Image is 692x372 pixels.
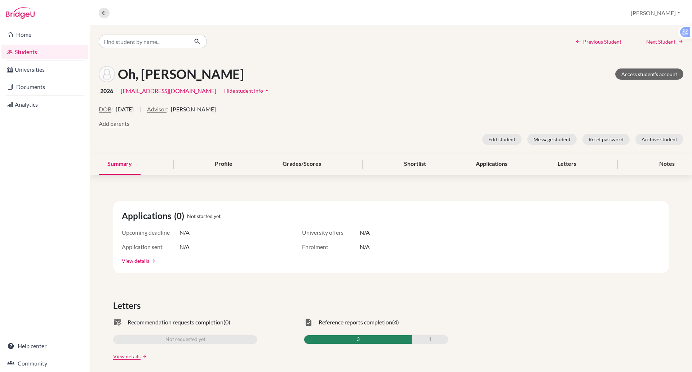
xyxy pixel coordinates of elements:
a: Universities [1,62,88,77]
div: Grades/Scores [274,154,330,175]
span: (0) [174,209,187,222]
span: Recommendation requests completion [128,318,223,327]
button: Reset password [582,134,630,145]
span: Application sent [122,243,179,251]
a: Analytics [1,97,88,112]
h1: Oh, [PERSON_NAME] [118,66,244,82]
span: Previous Student [583,38,621,45]
a: Previous Student [575,38,621,45]
button: Advisor [147,105,167,114]
div: Letters [549,154,585,175]
a: Access student's account [615,68,683,80]
a: View details [122,257,149,265]
span: Hide student info [224,88,263,94]
a: [EMAIL_ADDRESS][DOMAIN_NAME] [121,87,216,95]
span: Not requested yet [165,335,205,344]
i: arrow_drop_up [263,87,270,94]
img: SeungBin Oh's avatar [99,66,115,82]
span: 1 [429,335,432,344]
span: Not started yet [187,212,221,220]
button: DOB [99,105,111,114]
a: Students [1,45,88,59]
span: (4) [392,318,399,327]
a: Help center [1,339,88,353]
button: Add parents [99,119,129,128]
span: Enrolment [302,243,360,251]
span: Letters [113,299,143,312]
input: Find student by name... [99,35,188,48]
span: Reference reports completion [319,318,392,327]
span: University offers [302,228,360,237]
span: 2026 [100,87,113,95]
span: Upcoming deadline [122,228,179,237]
div: Profile [206,154,241,175]
span: 3 [357,335,360,344]
span: [DATE] [116,105,134,114]
button: Archive student [635,134,683,145]
span: N/A [179,243,190,251]
button: Hide student infoarrow_drop_up [224,85,271,96]
span: N/A [360,243,370,251]
div: Shortlist [395,154,435,175]
span: N/A [179,228,190,237]
a: View details [113,353,141,360]
span: Next Student [646,38,675,45]
span: | [116,87,118,95]
a: arrow_forward [141,354,147,359]
span: N/A [360,228,370,237]
span: | [219,87,221,95]
div: Applications [467,154,516,175]
a: arrow_forward [149,258,156,263]
a: Documents [1,80,88,94]
span: | [139,105,141,119]
button: [PERSON_NAME] [627,6,683,20]
a: Home [1,27,88,42]
span: : [167,105,168,114]
span: : [111,105,113,114]
span: task [304,318,313,327]
span: mark_email_read [113,318,122,327]
img: Bridge-U [6,7,35,19]
div: Summary [99,154,141,175]
a: Community [1,356,88,371]
a: Next Student [646,38,683,45]
span: (0) [223,318,230,327]
span: [PERSON_NAME] [171,105,216,114]
span: Applications [122,209,174,222]
button: Message student [527,134,577,145]
button: Edit student [482,134,522,145]
div: Notes [651,154,683,175]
